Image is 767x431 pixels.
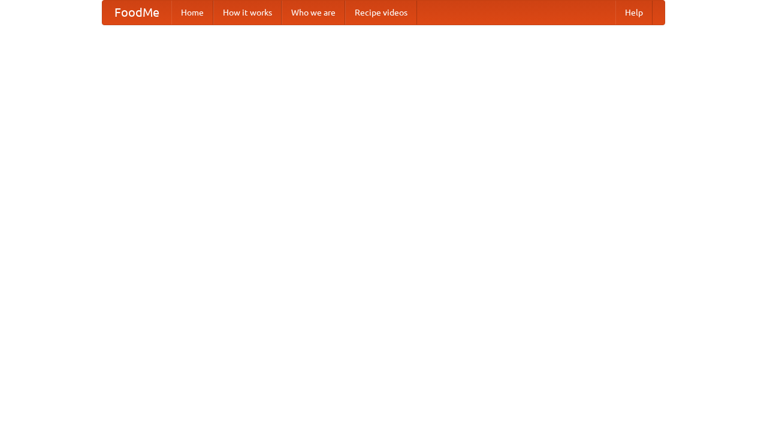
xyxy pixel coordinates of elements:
[102,1,171,25] a: FoodMe
[213,1,282,25] a: How it works
[615,1,653,25] a: Help
[171,1,213,25] a: Home
[345,1,417,25] a: Recipe videos
[282,1,345,25] a: Who we are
